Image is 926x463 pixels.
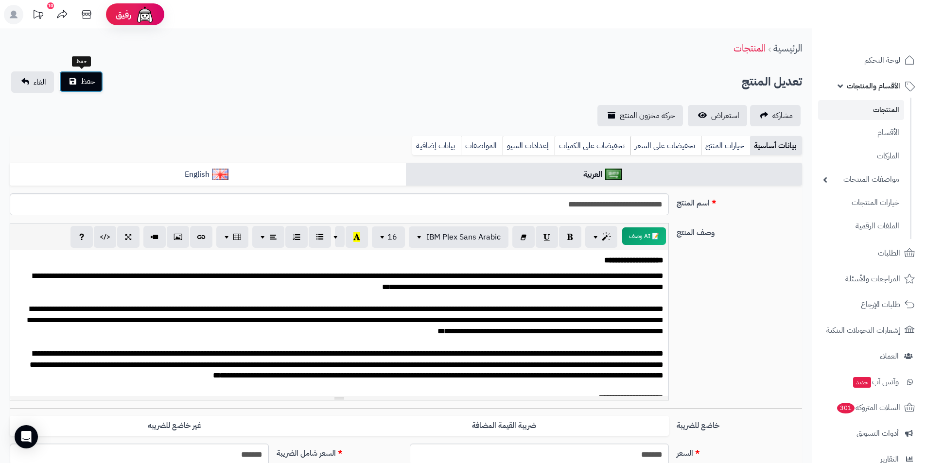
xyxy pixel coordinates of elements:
span: استعراض [711,110,739,121]
img: العربية [605,169,622,180]
a: لوحة التحكم [818,49,920,72]
a: بيانات إضافية [412,136,461,155]
label: السعر شامل الضريبة [273,444,406,459]
label: وصف المنتج [673,223,806,239]
span: المراجعات والأسئلة [845,272,900,286]
div: حفظ [72,56,91,67]
a: تحديثات المنصة [26,5,50,27]
a: المنتجات [818,100,904,120]
img: English [212,169,229,180]
a: طلبات الإرجاع [818,293,920,316]
img: ai-face.png [135,5,155,24]
span: مشاركه [772,110,793,121]
a: استعراض [688,105,747,126]
a: تخفيضات على الكميات [555,136,630,155]
a: المراجعات والأسئلة [818,267,920,291]
label: ضريبة القيمة المضافة [339,416,669,436]
span: 301 [837,403,855,413]
a: الرئيسية [773,41,802,55]
a: خيارات المنتج [701,136,750,155]
button: IBM Plex Sans Arabic [409,226,508,248]
div: 10 [47,2,54,9]
button: 📝 AI وصف [622,227,666,245]
a: مواصفات المنتجات [818,169,904,190]
a: تخفيضات على السعر [630,136,701,155]
a: English [10,163,406,187]
a: الماركات [818,146,904,167]
a: الطلبات [818,241,920,265]
button: حفظ [59,71,103,92]
span: 16 [387,231,397,243]
span: طلبات الإرجاع [861,298,900,311]
span: حفظ [81,76,95,87]
a: خيارات المنتجات [818,192,904,213]
span: لوحة التحكم [864,53,900,67]
img: logo-2.png [860,26,917,46]
a: العربية [406,163,802,187]
a: حركة مخزون المنتج [597,105,683,126]
label: اسم المنتج [673,193,806,209]
label: خاضع للضريبة [673,416,806,431]
span: السلات المتروكة [836,401,900,414]
span: الأقسام والمنتجات [847,79,900,93]
span: حركة مخزون المنتج [620,110,675,121]
button: 16 [372,226,405,248]
span: أدوات التسويق [856,427,899,440]
a: الملفات الرقمية [818,216,904,237]
a: العملاء [818,344,920,368]
a: الأقسام [818,122,904,143]
span: الطلبات [878,246,900,260]
span: وآتس آب [852,375,899,389]
label: السعر [673,444,806,459]
a: مشاركه [750,105,801,126]
h2: تعديل المنتج [742,72,802,92]
label: غير خاضع للضريبه [10,416,339,436]
span: جديد [853,377,871,388]
div: Open Intercom Messenger [15,425,38,448]
a: بيانات أساسية [750,136,802,155]
a: وآتس آبجديد [818,370,920,394]
a: إشعارات التحويلات البنكية [818,319,920,342]
a: الغاء [11,71,54,93]
a: إعدادات السيو [503,136,555,155]
span: رفيق [116,9,131,20]
span: الغاء [34,76,46,88]
a: المواصفات [461,136,503,155]
a: السلات المتروكة301 [818,396,920,419]
span: IBM Plex Sans Arabic [426,231,501,243]
span: إشعارات التحويلات البنكية [826,324,900,337]
a: أدوات التسويق [818,422,920,445]
span: العملاء [880,349,899,363]
a: المنتجات [734,41,766,55]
